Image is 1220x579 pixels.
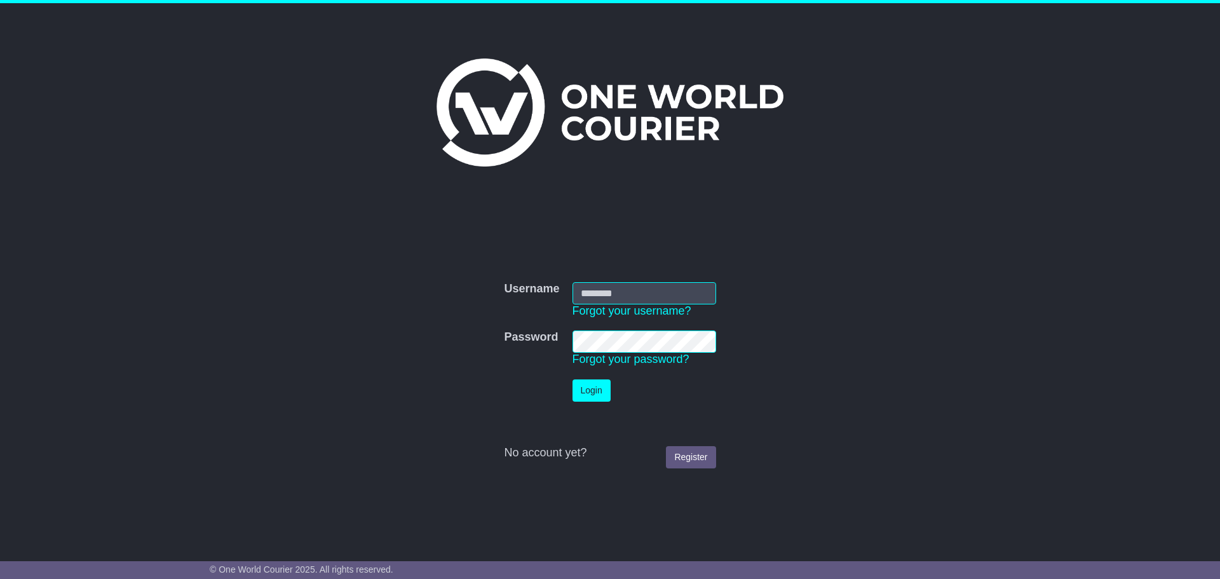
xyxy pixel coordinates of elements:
div: No account yet? [504,446,715,460]
button: Login [573,379,611,402]
label: Username [504,282,559,296]
span: © One World Courier 2025. All rights reserved. [210,564,393,575]
a: Forgot your username? [573,304,691,317]
img: One World [437,58,783,167]
a: Register [666,446,715,468]
label: Password [504,330,558,344]
a: Forgot your password? [573,353,689,365]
